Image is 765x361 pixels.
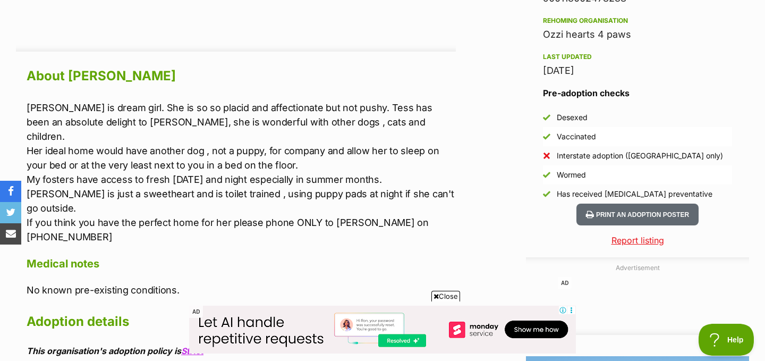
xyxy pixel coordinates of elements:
[526,257,749,335] div: Advertisement
[27,283,456,297] p: No known pre-existing conditions.
[557,170,586,180] div: Wormed
[543,133,550,140] img: Yes
[27,100,456,244] p: [PERSON_NAME] is dream girl. She is so so placid and affectionate but not pushy. Tess has been an...
[557,131,596,142] div: Vaccinated
[543,63,732,78] div: [DATE]
[543,27,732,42] div: Ozzi hearts 4 paws
[189,306,203,318] span: AD
[576,204,699,225] button: Print an adoption poster
[27,346,456,356] div: This organisation's adoption policy is
[543,114,550,121] img: Yes
[543,16,732,25] div: Rehoming organisation
[699,324,754,356] iframe: Help Scout Beacon - Open
[543,53,732,61] div: Last updated
[181,346,203,356] a: Strict
[543,190,550,198] img: Yes
[27,310,456,333] h2: Adoption details
[557,150,723,161] div: Interstate adoption ([GEOGRAPHIC_DATA] only)
[27,257,456,271] h4: Medical notes
[543,87,732,99] h3: Pre-adoption checks
[558,277,572,289] span: AD
[557,112,588,123] div: Desexed
[431,291,460,301] span: Close
[526,234,749,247] a: Report listing
[27,64,456,88] h2: About [PERSON_NAME]
[557,189,712,199] div: Has received [MEDICAL_DATA] preventative
[543,171,550,179] img: Yes
[543,152,550,159] img: No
